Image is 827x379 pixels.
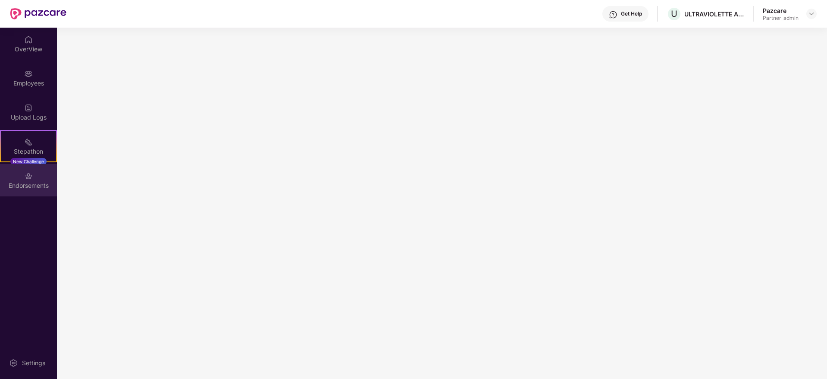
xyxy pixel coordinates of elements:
div: Get Help [621,10,642,17]
div: New Challenge [10,158,47,165]
span: U [671,9,677,19]
img: svg+xml;base64,PHN2ZyBpZD0iSG9tZSIgeG1sbnM9Imh0dHA6Ly93d3cudzMub3JnLzIwMDAvc3ZnIiB3aWR0aD0iMjAiIG... [24,35,33,44]
img: New Pazcare Logo [10,8,66,19]
div: Partner_admin [763,15,799,22]
div: Settings [19,359,48,367]
div: Pazcare [763,6,799,15]
img: svg+xml;base64,PHN2ZyBpZD0iVXBsb2FkX0xvZ3MiIGRhdGEtbmFtZT0iVXBsb2FkIExvZ3MiIHhtbG5zPSJodHRwOi8vd3... [24,104,33,112]
img: svg+xml;base64,PHN2ZyBpZD0iRW5kb3JzZW1lbnRzIiB4bWxucz0iaHR0cDovL3d3dy53My5vcmcvMjAwMC9zdmciIHdpZH... [24,172,33,180]
div: ULTRAVIOLETTE AUTOMOTIVE PRIVATE LIMITED [684,10,745,18]
img: svg+xml;base64,PHN2ZyB4bWxucz0iaHR0cDovL3d3dy53My5vcmcvMjAwMC9zdmciIHdpZHRoPSIyMSIgaGVpZ2h0PSIyMC... [24,138,33,146]
img: svg+xml;base64,PHN2ZyBpZD0iRW1wbG95ZWVzIiB4bWxucz0iaHR0cDovL3d3dy53My5vcmcvMjAwMC9zdmciIHdpZHRoPS... [24,69,33,78]
img: svg+xml;base64,PHN2ZyBpZD0iRHJvcGRvd24tMzJ4MzIiIHhtbG5zPSJodHRwOi8vd3d3LnczLm9yZy8yMDAwL3N2ZyIgd2... [808,10,815,17]
div: Stepathon [1,147,56,156]
img: svg+xml;base64,PHN2ZyBpZD0iSGVscC0zMngzMiIgeG1sbnM9Imh0dHA6Ly93d3cudzMub3JnLzIwMDAvc3ZnIiB3aWR0aD... [609,10,617,19]
img: svg+xml;base64,PHN2ZyBpZD0iU2V0dGluZy0yMHgyMCIgeG1sbnM9Imh0dHA6Ly93d3cudzMub3JnLzIwMDAvc3ZnIiB3aW... [9,359,18,367]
